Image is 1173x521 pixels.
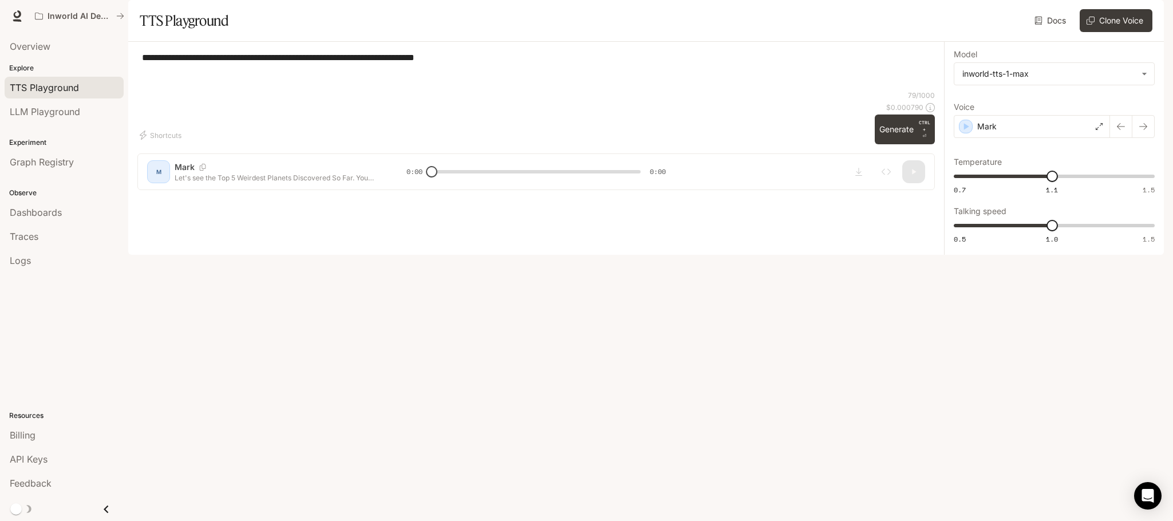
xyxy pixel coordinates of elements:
div: inworld-tts-1-max [954,63,1154,85]
p: 79 / 1000 [908,90,935,100]
button: Clone Voice [1080,9,1152,32]
p: Inworld AI Demos [48,11,112,21]
p: Mark [977,121,997,132]
span: 0.7 [954,185,966,195]
p: Talking speed [954,207,1006,215]
button: Shortcuts [137,126,186,144]
p: ⏎ [918,119,930,140]
p: Voice [954,103,974,111]
a: Docs [1032,9,1071,32]
button: All workspaces [30,5,129,27]
p: $ 0.000790 [886,102,923,112]
div: Open Intercom Messenger [1134,482,1162,510]
span: 0.5 [954,234,966,244]
span: 1.5 [1143,234,1155,244]
span: 1.0 [1046,234,1058,244]
p: Temperature [954,158,1002,166]
span: 1.5 [1143,185,1155,195]
h1: TTS Playground [140,9,228,32]
p: CTRL + [918,119,930,133]
button: GenerateCTRL +⏎ [875,115,935,144]
span: 1.1 [1046,185,1058,195]
div: inworld-tts-1-max [962,68,1136,80]
p: Model [954,50,977,58]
